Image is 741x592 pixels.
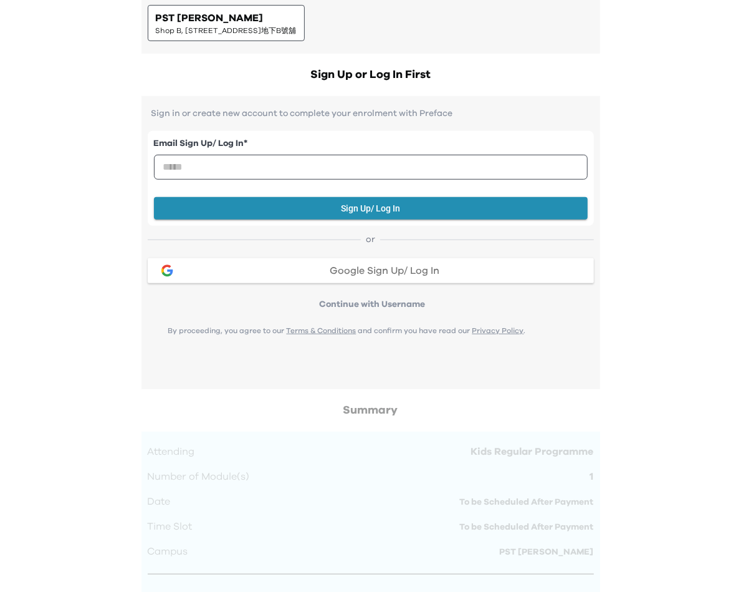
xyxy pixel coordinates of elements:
[156,26,297,36] span: Shop B, [STREET_ADDRESS]地下B號舖
[472,327,524,334] a: Privacy Policy
[148,326,547,336] p: By proceeding, you agree to our and confirm you have read our .
[154,197,588,220] button: Sign Up/ Log In
[154,137,588,150] label: Email Sign Up/ Log In *
[330,266,439,276] span: Google Sign Up/ Log In
[148,258,594,283] button: google loginGoogle Sign Up/ Log In
[160,263,174,278] img: google login
[287,327,356,334] a: Terms & Conditions
[148,109,594,119] p: Sign in or create new account to complete your enrolment with Preface
[141,66,600,84] h2: Sign Up or Log In First
[361,233,380,246] span: or
[151,298,594,311] p: Continue with Username
[156,11,264,26] span: PST [PERSON_NAME]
